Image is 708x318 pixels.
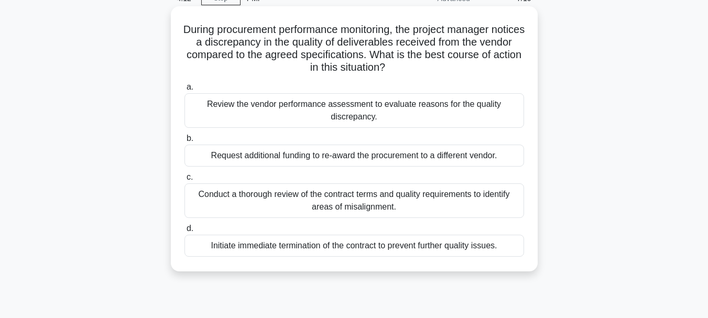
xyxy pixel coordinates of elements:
[187,224,193,233] span: d.
[187,82,193,91] span: a.
[184,183,524,218] div: Conduct a thorough review of the contract terms and quality requirements to identify areas of mis...
[184,145,524,167] div: Request additional funding to re-award the procurement to a different vendor.
[187,134,193,142] span: b.
[183,23,525,74] h5: During procurement performance monitoring, the project manager notices a discrepancy in the quali...
[184,93,524,128] div: Review the vendor performance assessment to evaluate reasons for the quality discrepancy.
[184,235,524,257] div: Initiate immediate termination of the contract to prevent further quality issues.
[187,172,193,181] span: c.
